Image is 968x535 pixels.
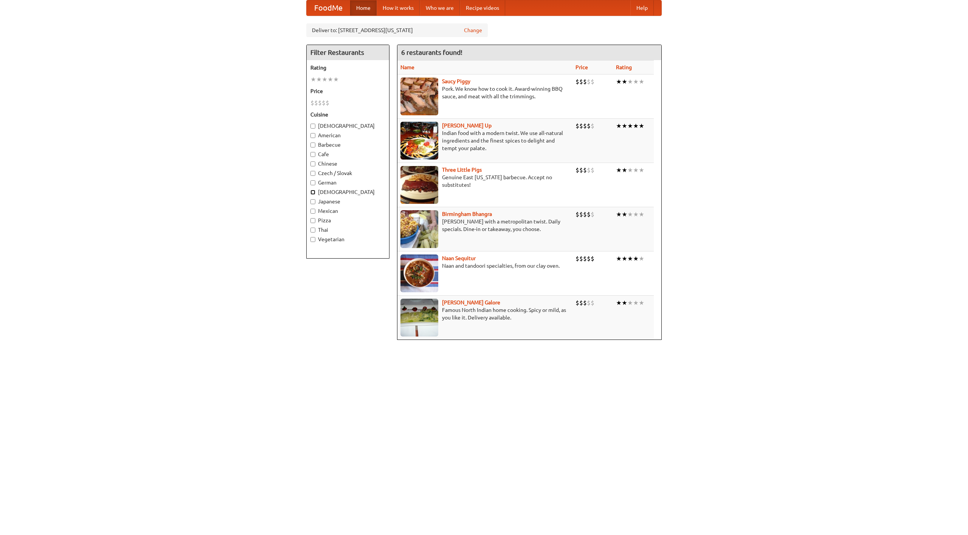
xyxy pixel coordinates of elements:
[633,299,639,307] li: ★
[316,75,322,84] li: ★
[591,166,594,174] li: $
[310,150,385,158] label: Cafe
[616,299,622,307] li: ★
[442,211,492,217] a: Birmingham Bhangra
[587,78,591,86] li: $
[627,299,633,307] li: ★
[400,64,414,70] a: Name
[442,255,476,261] a: Naan Sequitur
[310,132,385,139] label: American
[310,87,385,95] h5: Price
[616,122,622,130] li: ★
[310,226,385,234] label: Thai
[633,254,639,263] li: ★
[639,78,644,86] li: ★
[579,122,583,130] li: $
[310,198,385,205] label: Japanese
[579,299,583,307] li: $
[310,99,314,107] li: $
[591,122,594,130] li: $
[622,166,627,174] li: ★
[310,180,315,185] input: German
[616,78,622,86] li: ★
[587,299,591,307] li: $
[639,299,644,307] li: ★
[310,179,385,186] label: German
[307,0,350,16] a: FoodMe
[310,171,315,176] input: Czech / Slovak
[310,143,315,147] input: Barbecue
[583,210,587,219] li: $
[639,254,644,263] li: ★
[310,160,385,167] label: Chinese
[310,209,315,214] input: Mexican
[310,152,315,157] input: Cafe
[327,75,333,84] li: ★
[310,75,316,84] li: ★
[583,78,587,86] li: $
[310,169,385,177] label: Czech / Slovak
[322,75,327,84] li: ★
[310,218,315,223] input: Pizza
[633,78,639,86] li: ★
[310,161,315,166] input: Chinese
[630,0,654,16] a: Help
[627,78,633,86] li: ★
[400,129,569,152] p: Indian food with a modern twist. We use all-natural ingredients and the finest spices to delight ...
[400,306,569,321] p: Famous North Indian home cooking. Spicy or mild, as you like it. Delivery available.
[591,254,594,263] li: $
[400,262,569,270] p: Naan and tandoori specialties, from our clay oven.
[576,210,579,219] li: $
[442,78,470,84] a: Saucy Piggy
[639,122,644,130] li: ★
[627,254,633,263] li: ★
[310,64,385,71] h5: Rating
[333,75,339,84] li: ★
[627,166,633,174] li: ★
[306,23,488,37] div: Deliver to: [STREET_ADDRESS][US_STATE]
[622,210,627,219] li: ★
[400,122,438,160] img: curryup.jpg
[583,299,587,307] li: $
[310,190,315,195] input: [DEMOGRAPHIC_DATA]
[400,85,569,100] p: Pork. We know how to cook it. Award-winning BBQ sauce, and meat with all the trimmings.
[310,228,315,233] input: Thai
[442,167,482,173] a: Three Little Pigs
[310,207,385,215] label: Mexican
[622,254,627,263] li: ★
[400,78,438,115] img: saucy.jpg
[307,45,389,60] h4: Filter Restaurants
[326,99,329,107] li: $
[576,254,579,263] li: $
[310,111,385,118] h5: Cuisine
[322,99,326,107] li: $
[639,210,644,219] li: ★
[400,218,569,233] p: [PERSON_NAME] with a metropolitan twist. Daily specials. Dine-in or takeaway, you choose.
[460,0,505,16] a: Recipe videos
[579,166,583,174] li: $
[576,64,588,70] a: Price
[616,210,622,219] li: ★
[576,166,579,174] li: $
[400,254,438,292] img: naansequitur.jpg
[591,299,594,307] li: $
[442,299,500,305] a: [PERSON_NAME] Galore
[622,122,627,130] li: ★
[583,122,587,130] li: $
[400,299,438,337] img: currygalore.jpg
[310,236,385,243] label: Vegetarian
[587,122,591,130] li: $
[579,78,583,86] li: $
[401,49,462,56] ng-pluralize: 6 restaurants found!
[318,99,322,107] li: $
[310,217,385,224] label: Pizza
[420,0,460,16] a: Who we are
[587,210,591,219] li: $
[633,210,639,219] li: ★
[310,141,385,149] label: Barbecue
